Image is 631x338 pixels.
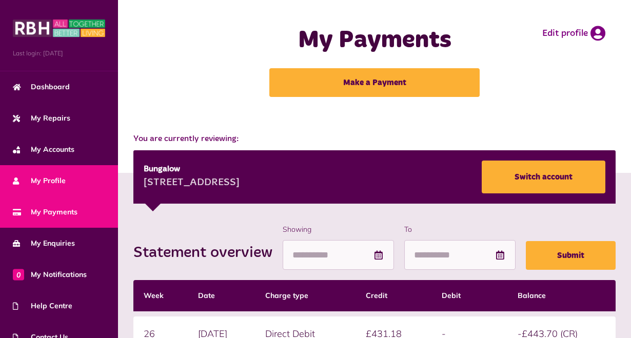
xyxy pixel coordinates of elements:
th: Week [133,280,188,311]
span: My Accounts [13,144,74,155]
span: Last login: [DATE] [13,49,105,58]
h1: My Payments [257,26,492,55]
h2: Statement overview [133,244,283,262]
a: Edit profile [542,26,605,41]
div: Bungalow [144,163,240,175]
span: My Payments [13,207,77,217]
a: Make a Payment [269,68,480,97]
span: You are currently reviewing: [133,133,616,145]
th: Credit [356,280,431,311]
span: My Repairs [13,113,70,124]
span: Dashboard [13,82,70,92]
label: To [404,224,516,235]
th: Date [188,280,254,311]
span: My Profile [13,175,66,186]
span: My Notifications [13,269,87,280]
th: Debit [431,280,507,311]
div: [STREET_ADDRESS] [144,175,240,191]
a: Switch account [482,161,605,193]
span: My Enquiries [13,238,75,249]
span: Help Centre [13,301,72,311]
button: Submit [526,241,616,270]
img: MyRBH [13,18,105,38]
th: Charge type [255,280,356,311]
th: Balance [507,280,616,311]
span: 0 [13,269,24,280]
label: Showing [283,224,394,235]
